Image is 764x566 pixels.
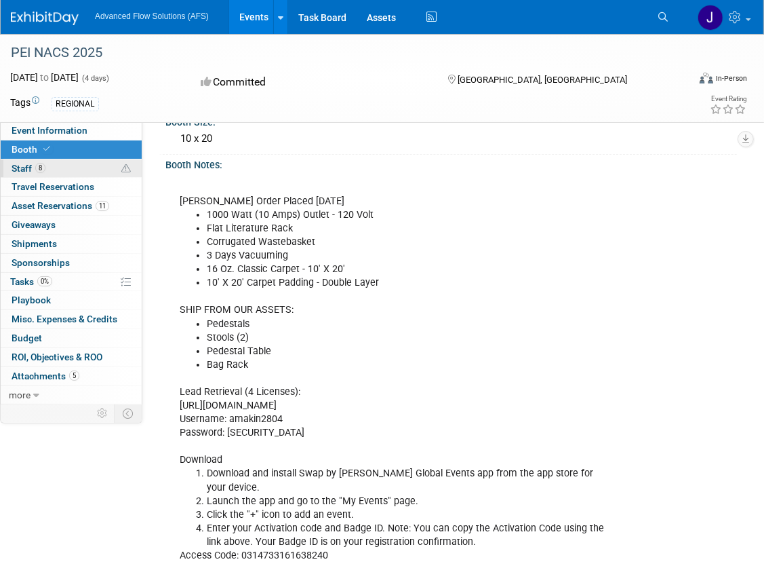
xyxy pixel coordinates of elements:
span: 0% [37,276,52,286]
span: Misc. Expenses & Credits [12,314,117,324]
span: Staff [12,163,45,174]
li: Flat Literature Rack [207,222,611,235]
span: Giveaways [12,219,56,230]
span: Tasks [10,276,52,287]
span: 11 [96,201,109,211]
span: Budget [12,333,42,343]
a: more [1,386,142,404]
li: Stools (2) [207,331,611,345]
li: Download and install Swap by [PERSON_NAME] Global Events app from the app store for your device. [207,467,611,494]
a: Attachments5 [1,367,142,385]
a: Sponsorships [1,254,142,272]
span: (4 days) [81,74,109,83]
div: 10 x 20 [176,128,727,149]
a: Booth [1,140,142,159]
a: ROI, Objectives & ROO [1,348,142,366]
a: Tasks0% [1,273,142,291]
span: Shipments [12,238,57,249]
span: [GEOGRAPHIC_DATA], [GEOGRAPHIC_DATA] [458,75,627,85]
td: Tags [10,96,39,111]
span: 8 [35,163,45,173]
a: Misc. Expenses & Credits [1,310,142,328]
span: Event Information [12,125,87,136]
span: Potential Scheduling Conflict -- at least one attendee is tagged in another overlapping event. [121,163,131,175]
a: Asset Reservations11 [1,197,142,215]
img: Jeff Rizner [698,5,723,31]
li: 1000 Watt (10 Amps) Outlet - 120 Volt [207,208,611,222]
span: 5 [69,371,79,381]
li: Corrugated Wastebasket [207,235,611,249]
img: Format-Inperson.png [700,73,713,83]
td: Personalize Event Tab Strip [91,404,115,422]
div: In-Person [715,73,747,83]
li: Enter your Activation code and Badge ID. Note: You can copy the Activation Code using the link ab... [207,522,611,549]
a: Staff8 [1,159,142,178]
img: ExhibitDay [11,12,79,25]
span: Travel Reservations [12,181,94,192]
a: Budget [1,329,142,347]
a: Shipments [1,235,142,253]
span: Asset Reservations [12,200,109,211]
a: Travel Reservations [1,178,142,196]
span: Playbook [12,295,51,305]
div: Event Rating [710,96,746,102]
i: Booth reservation complete [43,145,50,153]
li: Pedestal Table [207,345,611,358]
li: 10' X 20' Carpet Padding - Double Layer [207,276,611,290]
span: Attachments [12,371,79,381]
a: Event Information [1,121,142,140]
li: Bag Rack [207,358,611,372]
li: 16 Oz. Classic Carpet - 10' X 20' [207,263,611,276]
div: PEI NACS 2025 [6,41,675,65]
div: Committed [197,71,426,94]
a: Giveaways [1,216,142,234]
td: Toggle Event Tabs [115,404,142,422]
li: Pedestals [207,318,611,331]
span: to [38,72,51,83]
a: Playbook [1,291,142,309]
div: Event Format [632,71,747,91]
span: more [9,390,31,400]
span: Sponsorships [12,257,70,268]
span: Advanced Flow Solutions (AFS) [95,12,209,21]
li: Click the "+" icon to add an event. [207,508,611,522]
li: 3 Days Vacuuming [207,249,611,263]
span: ROI, Objectives & ROO [12,352,102,362]
span: Booth [12,144,53,155]
div: Booth Notes: [165,155,737,172]
span: [DATE] [DATE] [10,72,79,83]
li: Launch the app and go to the "My Events" page. [207,495,611,508]
div: REGIONAL [52,97,99,111]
